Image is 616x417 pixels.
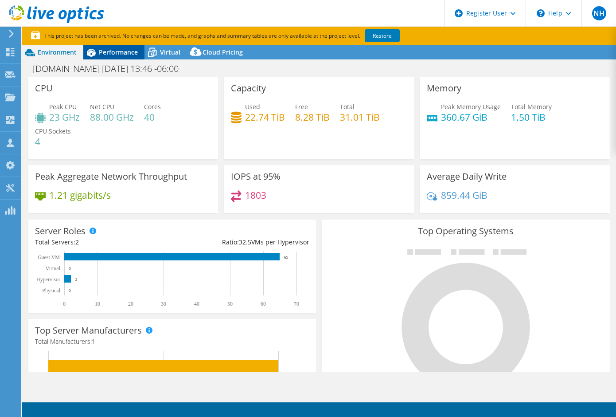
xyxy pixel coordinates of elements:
span: Used [245,102,260,111]
a: Restore [365,29,400,42]
h4: 40 [144,112,161,122]
div: Ratio: VMs per Hypervisor [172,237,309,247]
text: Guest VM [38,254,60,260]
text: 70 [294,301,299,307]
h4: 1803 [245,190,266,200]
span: Total [340,102,355,111]
span: Environment [38,48,77,56]
h3: CPU [35,83,53,93]
span: Performance [99,48,138,56]
h3: Peak Aggregate Network Throughput [35,172,187,181]
h4: Total Manufacturers: [35,337,309,346]
h4: 23 GHz [49,112,80,122]
text: 0 [69,288,71,293]
h4: 22.74 TiB [245,112,285,122]
h3: Top Operating Systems [329,226,603,236]
h3: Capacity [231,83,266,93]
p: This project has been archived. No changes can be made, and graphs and summary tables are only av... [31,31,465,41]
h3: Top Server Manufacturers [35,326,142,335]
span: Peak Memory Usage [441,102,501,111]
span: Peak CPU [49,102,77,111]
h4: 859.44 GiB [441,190,487,200]
text: 65 [284,255,289,260]
span: Total Memory [511,102,552,111]
h3: Memory [427,83,461,93]
h4: 88.00 GHz [90,112,134,122]
h4: 360.67 GiB [441,112,501,122]
text: 60 [261,301,266,307]
h3: Server Roles [35,226,86,236]
text: 40 [194,301,199,307]
text: 20 [128,301,133,307]
text: 10 [95,301,100,307]
svg: \n [537,9,545,17]
span: 1 [92,337,95,346]
text: 0 [63,301,66,307]
div: Total Servers: [35,237,172,247]
span: 2 [75,238,79,246]
text: Virtual [46,265,61,271]
span: CPU Sockets [35,127,71,135]
span: Cores [144,102,161,111]
span: 32.5 [239,238,251,246]
span: Virtual [160,48,180,56]
span: Cloud Pricing [203,48,243,56]
h4: 8.28 TiB [295,112,330,122]
h4: 4 [35,137,71,146]
text: Hypervisor [36,276,60,283]
span: Net CPU [90,102,114,111]
text: 30 [161,301,166,307]
h3: IOPS at 95% [231,172,281,181]
h4: 1.50 TiB [511,112,552,122]
h3: Average Daily Write [427,172,507,181]
text: 2 [75,277,78,282]
h1: [DOMAIN_NAME] [DATE] 13:46 -06:00 [29,64,192,74]
span: NH [592,6,606,20]
text: 50 [227,301,233,307]
h4: 1.21 gigabits/s [49,190,111,200]
h4: 31.01 TiB [340,112,380,122]
span: Free [295,102,308,111]
text: 0 [69,266,71,271]
text: Physical [42,287,60,294]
